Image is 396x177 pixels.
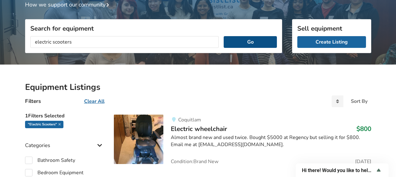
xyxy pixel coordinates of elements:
a: Create Listing [297,36,366,48]
a: How we support our community [25,1,112,8]
div: Sort By [351,99,368,104]
span: Coquitlam [178,116,201,123]
h5: 1 Filters Selected [25,110,104,121]
span: Condition: Brand New [171,159,218,164]
label: Bedroom Equipment [25,169,84,176]
a: mobility-electric wheelchair CoquitlamElectric wheelchair$800Almost brand new and used twice. Bou... [114,115,371,164]
h3: Sell equipment [297,24,366,32]
span: [DATE] [355,159,371,164]
label: Bathroom Safety [25,157,75,164]
button: Show survey - Hi there! Would you like to help us improve AssistList? [302,166,382,174]
img: mobility-electric wheelchair [114,115,163,164]
u: Clear All [84,98,105,105]
h3: Search for equipment [30,24,277,32]
div: Almost brand new and used twice. Bought $5000 at Regency but selling it for $800. Email me at [EM... [171,134,371,148]
input: I am looking for... [30,36,219,48]
span: Hi there! Would you like to help us improve AssistList? [302,167,375,173]
button: Go [224,36,277,48]
div: Categories [25,130,104,152]
h2: Equipment Listings [25,82,371,93]
div: "electric scooters" [25,121,63,128]
h4: Filters [25,98,41,105]
span: Electric wheelchair [171,124,227,133]
h3: $800 [356,125,371,133]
